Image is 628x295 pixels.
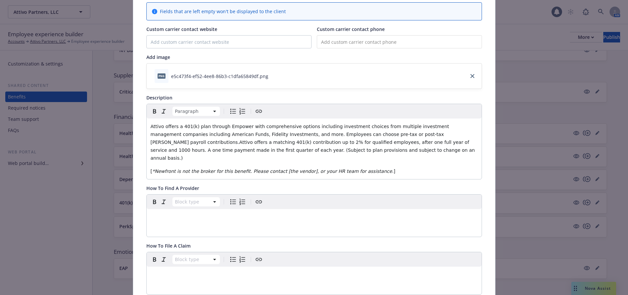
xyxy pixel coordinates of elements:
div: toggle group [228,197,247,206]
div: toggle group [228,107,247,116]
span: Custom carrier contact phone [317,26,385,32]
button: Italic [159,107,168,116]
div: editable markdown [147,267,482,282]
button: Numbered list [238,197,247,206]
div: e5c473f4-ef52-4ee8-86b3-c1dfa65849df.png [171,73,268,80]
span: Add image [146,54,170,60]
button: Bold [150,107,159,116]
button: Bold [150,255,159,264]
div: editable markdown [147,209,482,225]
span: How To File A Claim [146,243,191,249]
button: Block type [172,107,220,116]
div: editable markdown [147,119,482,179]
span: ] [394,169,395,174]
div: toggle group [228,255,247,264]
span: Attivo offers a 401(k) plan through Empower with comprehensive options including investment choic... [151,124,476,161]
button: Italic [159,255,168,264]
button: Bulleted list [228,255,238,264]
span: Fields that are left empty won't be displayed to the client [160,8,286,15]
span: Custom carrier contact website [146,26,217,32]
button: Numbered list [238,255,247,264]
span: [ [151,169,152,174]
span: How To Find A Provider [146,185,199,191]
button: Bulleted list [228,107,238,116]
a: close [468,72,476,80]
span: Description [146,94,172,101]
button: Block type [172,197,220,206]
button: Create link [254,107,263,116]
button: Numbered list [238,107,247,116]
button: Italic [159,197,168,206]
button: Bold [150,197,159,206]
button: Block type [172,255,220,264]
input: Add custom carrier contact website [147,36,311,48]
button: Create link [254,197,263,206]
span: png [158,73,165,78]
button: Create link [254,255,263,264]
em: *Newfront is not the broker for this benefit. Please contact [the vendor], or your HR team for as... [152,169,394,174]
input: Add custom carrier contact phone [317,35,482,48]
button: Bulleted list [228,197,238,206]
button: download file [271,73,276,80]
